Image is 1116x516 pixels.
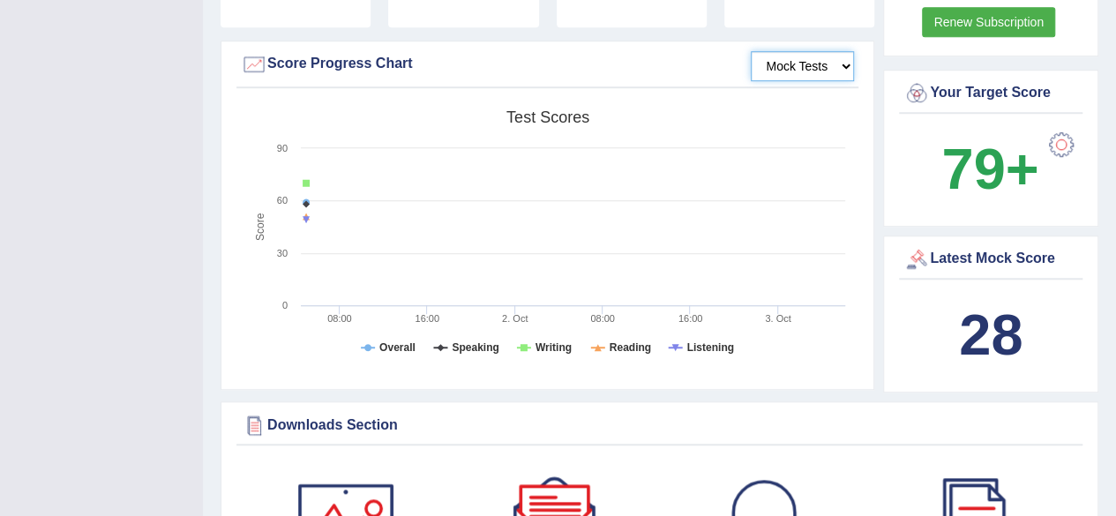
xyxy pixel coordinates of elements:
[536,341,572,354] tspan: Writing
[502,313,528,324] tspan: 2. Oct
[282,300,288,310] text: 0
[241,51,854,78] div: Score Progress Chart
[765,313,790,324] tspan: 3. Oct
[277,143,288,153] text: 90
[277,195,288,206] text: 60
[379,341,416,354] tspan: Overall
[254,213,266,241] tspan: Score
[415,313,439,324] text: 16:00
[922,7,1055,37] a: Renew Subscription
[241,412,1078,438] div: Downloads Section
[610,341,651,354] tspan: Reading
[590,313,615,324] text: 08:00
[903,246,1078,273] div: Latest Mock Score
[941,137,1038,201] b: 79+
[506,108,589,126] tspan: Test scores
[277,248,288,258] text: 30
[327,313,352,324] text: 08:00
[959,303,1022,367] b: 28
[452,341,498,354] tspan: Speaking
[687,341,734,354] tspan: Listening
[903,80,1078,107] div: Your Target Score
[678,313,703,324] text: 16:00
